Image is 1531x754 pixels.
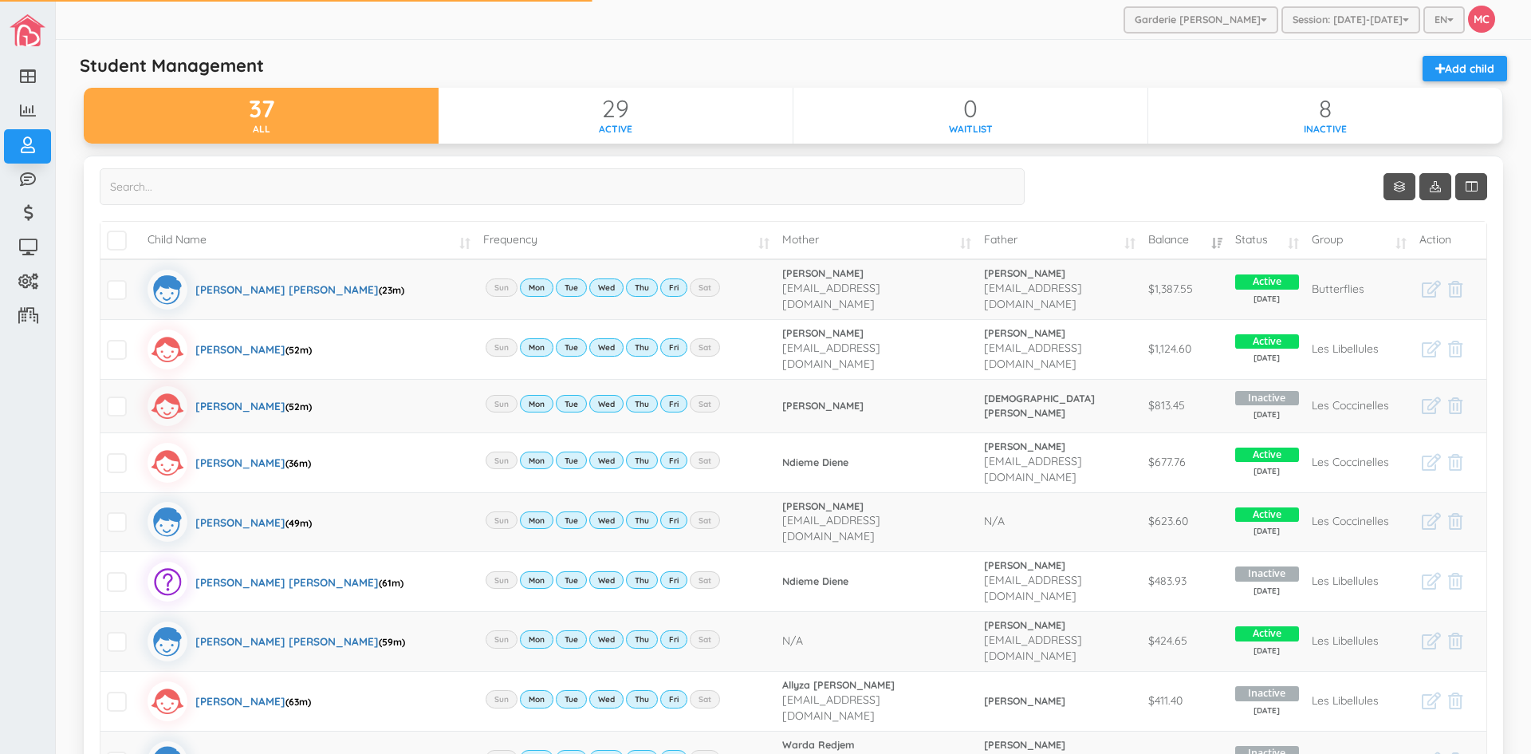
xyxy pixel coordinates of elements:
[626,338,658,356] label: Thu
[84,122,439,136] div: all
[690,395,720,413] label: Sat
[486,690,518,708] label: Sun
[984,454,1082,484] span: [EMAIL_ADDRESS][DOMAIN_NAME]
[195,330,312,369] div: [PERSON_NAME]
[148,622,405,661] a: [PERSON_NAME] [PERSON_NAME](59m)
[1305,611,1414,671] td: Les Libellules
[148,562,403,602] a: [PERSON_NAME] [PERSON_NAME](61m)
[556,452,587,469] label: Tue
[556,278,587,296] label: Tue
[439,96,793,122] div: 29
[1235,294,1299,305] span: [DATE]
[589,338,624,356] label: Wed
[486,338,518,356] label: Sun
[1142,611,1229,671] td: $424.65
[1235,391,1299,406] span: Inactive
[589,511,624,529] label: Wed
[626,571,658,589] label: Thu
[1148,96,1502,122] div: 8
[148,330,187,369] img: girlicon.svg
[1142,319,1229,379] td: $1,124.60
[486,571,518,589] label: Sun
[776,222,978,259] td: Mother: activate to sort column ascending
[626,278,658,296] label: Thu
[84,96,439,122] div: 37
[285,401,312,413] span: (52m)
[486,511,518,529] label: Sun
[486,452,518,469] label: Sun
[520,630,553,648] label: Mon
[690,278,720,296] label: Sat
[556,511,587,529] label: Tue
[1305,379,1414,432] td: Les Coccinelles
[1142,492,1229,552] td: $623.60
[148,681,187,721] img: girlicon.svg
[10,14,45,46] img: image
[984,392,1135,420] a: [DEMOGRAPHIC_DATA][PERSON_NAME]
[589,630,624,648] label: Wed
[660,511,687,529] label: Fri
[1142,671,1229,731] td: $411.40
[782,341,880,371] span: [EMAIL_ADDRESS][DOMAIN_NAME]
[486,630,518,648] label: Sun
[782,738,971,752] a: Warda Redjem
[660,338,687,356] label: Fri
[690,511,720,529] label: Sat
[520,278,553,296] label: Mon
[776,611,978,671] td: N/A
[379,577,403,589] span: (61m)
[1235,586,1299,597] span: [DATE]
[984,738,1135,752] a: [PERSON_NAME]
[984,573,1082,603] span: [EMAIL_ADDRESS][DOMAIN_NAME]
[520,571,553,589] label: Mon
[1423,56,1507,81] a: Add child
[1305,551,1414,611] td: Les Libellules
[782,499,971,514] a: [PERSON_NAME]
[556,338,587,356] label: Tue
[1235,507,1299,523] span: Active
[984,440,1135,454] a: [PERSON_NAME]
[782,678,971,693] a: Allyza [PERSON_NAME]
[660,395,687,413] label: Fri
[148,502,187,542] img: boyicon.svg
[556,395,587,413] label: Tue
[148,562,187,602] img: unidentified.svg
[285,696,311,708] span: (63m)
[195,562,403,602] div: [PERSON_NAME] [PERSON_NAME]
[285,457,311,469] span: (36m)
[195,386,312,426] div: [PERSON_NAME]
[1235,466,1299,477] span: [DATE]
[1235,566,1299,582] span: Inactive
[978,222,1142,259] td: Father: activate to sort column ascending
[1229,222,1305,259] td: Status: activate to sort column ascending
[100,168,1025,205] input: Search...
[782,266,971,281] a: [PERSON_NAME]
[195,681,311,721] div: [PERSON_NAME]
[782,513,880,543] span: [EMAIL_ADDRESS][DOMAIN_NAME]
[148,270,187,310] img: boyicon.svg
[793,122,1147,136] div: waitlist
[148,270,404,310] a: [PERSON_NAME] [PERSON_NAME](23m)
[1305,492,1414,552] td: Les Coccinelles
[690,571,720,589] label: Sat
[690,630,720,648] label: Sat
[379,636,405,648] span: (59m)
[1235,409,1299,420] span: [DATE]
[379,284,404,296] span: (23m)
[1413,222,1486,259] td: Action
[984,559,1135,573] a: [PERSON_NAME]
[589,452,624,469] label: Wed
[589,571,624,589] label: Wed
[195,502,312,542] div: [PERSON_NAME]
[556,690,587,708] label: Tue
[984,618,1135,633] a: [PERSON_NAME]
[1142,432,1229,492] td: $677.76
[782,574,971,589] a: Ndieme Diene
[520,338,553,356] label: Mon
[477,222,776,259] td: Frequency: activate to sort column ascending
[984,326,1135,341] a: [PERSON_NAME]
[782,281,880,311] span: [EMAIL_ADDRESS][DOMAIN_NAME]
[80,56,264,75] h5: Student Management
[556,630,587,648] label: Tue
[1305,671,1414,731] td: Les Libellules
